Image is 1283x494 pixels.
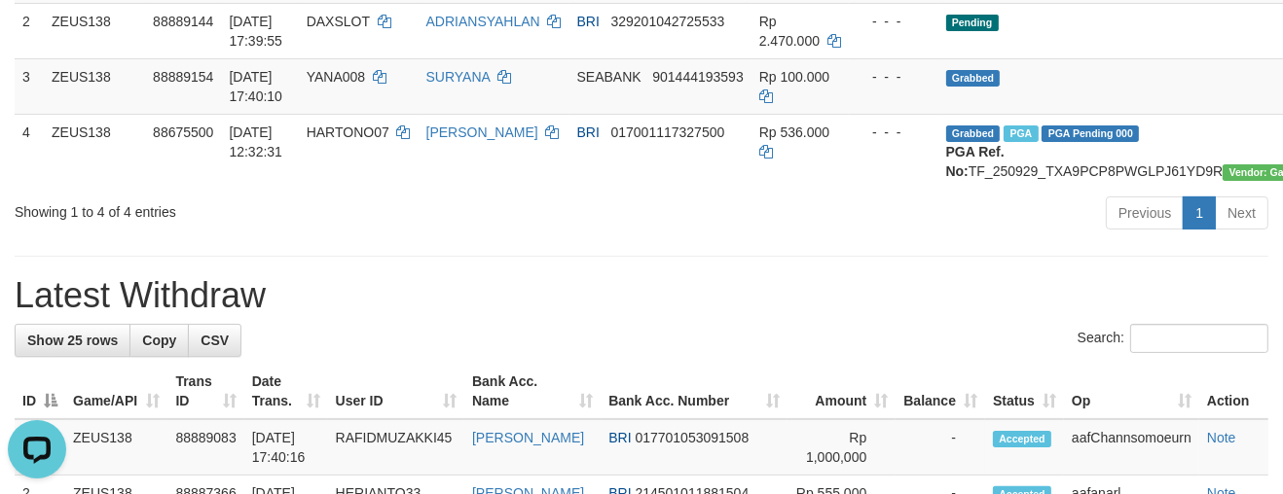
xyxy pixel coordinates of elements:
a: 1 [1183,196,1216,229]
span: CSV [201,333,229,348]
th: ID: activate to sort column descending [15,364,65,419]
th: Game/API: activate to sort column ascending [65,364,167,419]
a: [PERSON_NAME] [472,430,584,445]
span: DAXSLOT [307,14,370,29]
td: 4 [15,114,44,189]
a: SURYANA [426,69,491,85]
span: Rp 100.000 [759,69,829,85]
td: ZEUS138 [44,114,145,189]
span: Rp 2.470.000 [759,14,820,49]
span: Copy [142,333,176,348]
div: Showing 1 to 4 of 4 entries [15,194,520,222]
span: HARTONO07 [307,124,389,140]
td: ZEUS138 [44,3,145,58]
td: RAFIDMUZAKKI45 [328,419,464,476]
div: - - - [857,67,931,87]
span: Grabbed [946,70,1001,87]
span: [DATE] 17:40:10 [229,69,282,104]
td: 2 [15,3,44,58]
td: 88889083 [167,419,243,476]
th: Bank Acc. Number: activate to sort column ascending [601,364,788,419]
span: Copy 329201042725533 to clipboard [611,14,725,29]
td: Rp 1,000,000 [788,419,896,476]
span: 88889154 [153,69,213,85]
a: Show 25 rows [15,324,130,357]
td: 3 [15,58,44,114]
span: Copy 901444193593 to clipboard [652,69,743,85]
a: Copy [129,324,189,357]
div: - - - [857,12,931,31]
td: aafChannsomoeurn [1064,419,1199,476]
span: Grabbed [946,125,1001,142]
h1: Latest Withdraw [15,276,1268,315]
th: Op: activate to sort column ascending [1064,364,1199,419]
td: ZEUS138 [65,419,167,476]
span: 88675500 [153,124,213,140]
button: Open LiveChat chat widget [8,8,66,66]
td: - [896,419,985,476]
a: Note [1207,430,1236,445]
th: Date Trans.: activate to sort column ascending [244,364,328,419]
th: Bank Acc. Name: activate to sort column ascending [464,364,601,419]
span: Marked by aaftrukkakada [1004,125,1038,142]
span: 88889144 [153,14,213,29]
span: Copy 017001117327500 to clipboard [611,124,725,140]
a: ADRIANSYAHLAN [426,14,540,29]
label: Search: [1078,324,1268,353]
th: Action [1199,364,1268,419]
span: BRI [577,124,600,140]
th: Amount: activate to sort column ascending [788,364,896,419]
span: SEABANK [577,69,641,85]
span: Show 25 rows [27,333,118,348]
th: Trans ID: activate to sort column ascending [167,364,243,419]
span: Pending [946,15,999,31]
span: [DATE] 12:32:31 [229,124,282,159]
div: - - - [857,123,931,142]
th: Balance: activate to sort column ascending [896,364,985,419]
span: YANA008 [307,69,365,85]
span: BRI [608,430,631,445]
span: [DATE] 17:39:55 [229,14,282,49]
span: Copy 017701053091508 to clipboard [636,430,750,445]
span: BRI [577,14,600,29]
th: Status: activate to sort column ascending [985,364,1064,419]
th: User ID: activate to sort column ascending [328,364,464,419]
span: Accepted [993,431,1051,447]
td: ZEUS138 [44,58,145,114]
span: PGA Pending [1042,125,1139,142]
a: CSV [188,324,241,357]
input: Search: [1130,324,1268,353]
a: Next [1215,196,1268,229]
td: [DATE] 17:40:16 [244,419,328,476]
a: Previous [1106,196,1184,229]
span: Rp 536.000 [759,124,829,140]
a: [PERSON_NAME] [426,124,538,140]
b: PGA Ref. No: [946,144,1005,179]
